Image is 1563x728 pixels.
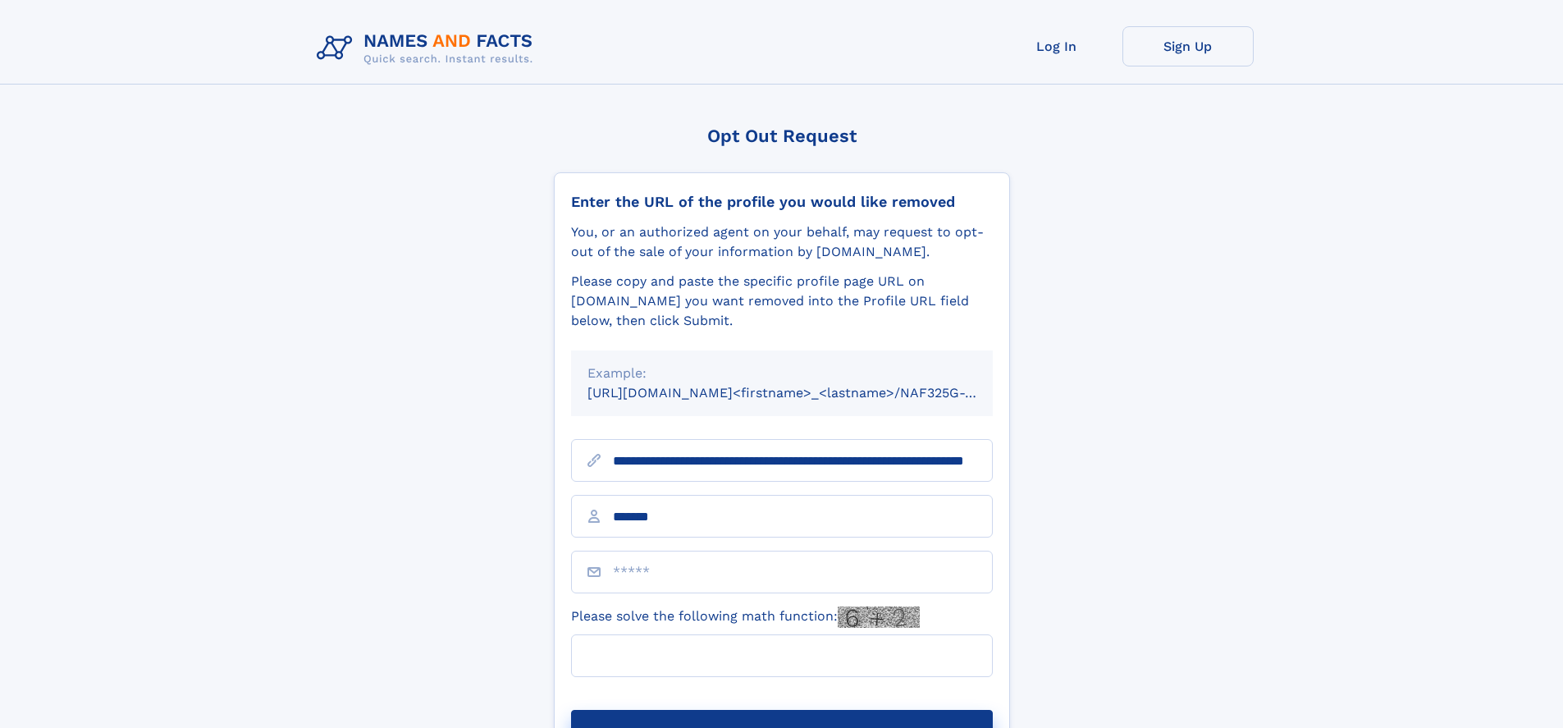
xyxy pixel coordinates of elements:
[571,193,993,211] div: Enter the URL of the profile you would like removed
[571,272,993,331] div: Please copy and paste the specific profile page URL on [DOMAIN_NAME] you want removed into the Pr...
[571,607,920,628] label: Please solve the following math function:
[554,126,1010,146] div: Opt Out Request
[587,385,1024,401] small: [URL][DOMAIN_NAME]<firstname>_<lastname>/NAF325G-xxxxxxxx
[1122,26,1254,66] a: Sign Up
[587,364,976,383] div: Example:
[310,26,546,71] img: Logo Names and Facts
[571,222,993,262] div: You, or an authorized agent on your behalf, may request to opt-out of the sale of your informatio...
[991,26,1122,66] a: Log In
